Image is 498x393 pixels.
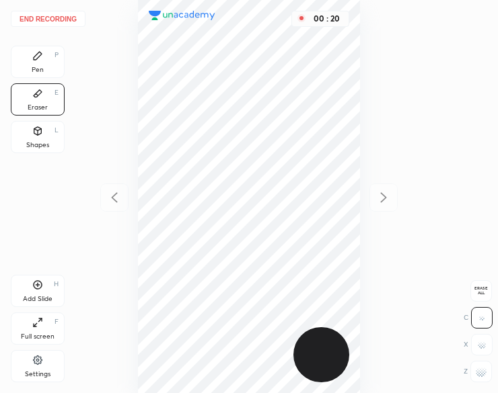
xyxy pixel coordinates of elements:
div: Pen [32,67,44,73]
div: H [54,281,59,288]
div: Shapes [26,142,49,148]
div: Eraser [28,104,48,111]
div: P [55,52,59,58]
div: Settings [25,371,50,378]
div: C [464,307,493,329]
span: Erase all [471,286,491,296]
div: Full screen [21,333,55,340]
div: L [55,127,59,134]
div: Z [464,361,492,382]
div: 00 : 20 [311,14,343,24]
div: X [464,334,493,355]
button: End recording [11,11,85,27]
img: logo.38c385cc.svg [149,11,215,21]
div: E [55,89,59,96]
div: F [55,318,59,325]
div: Add Slide [23,296,52,302]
